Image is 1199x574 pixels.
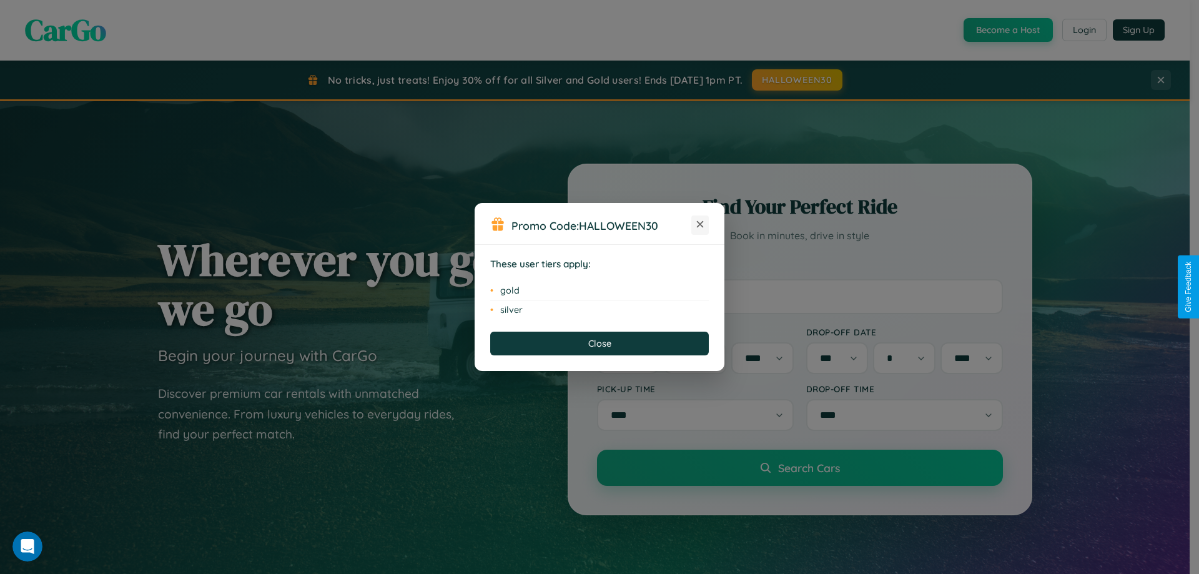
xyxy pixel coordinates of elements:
[490,281,709,300] li: gold
[579,219,658,232] b: HALLOWEEN30
[490,332,709,355] button: Close
[511,219,691,232] h3: Promo Code:
[1184,262,1193,312] div: Give Feedback
[490,258,591,270] strong: These user tiers apply:
[490,300,709,319] li: silver
[12,532,42,562] iframe: Intercom live chat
